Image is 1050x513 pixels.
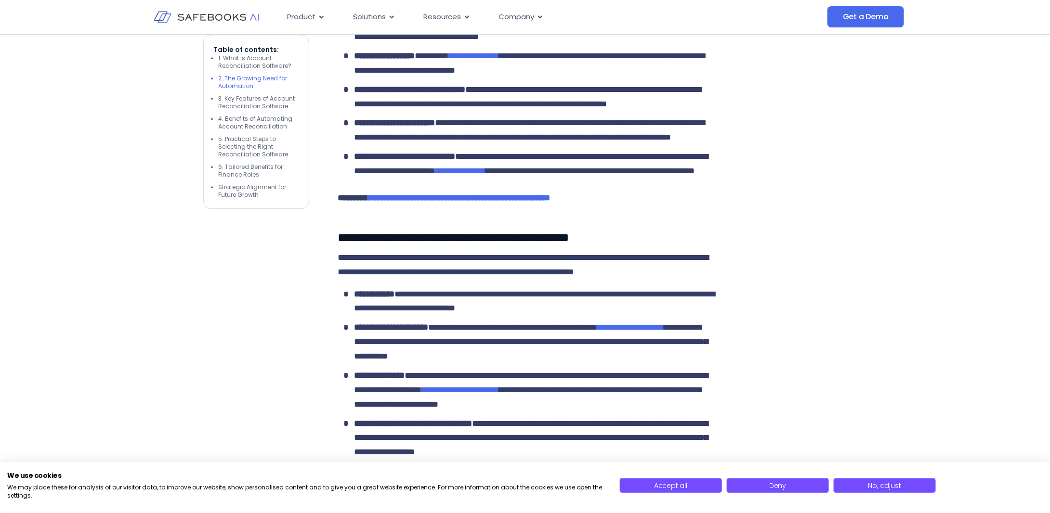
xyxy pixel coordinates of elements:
[218,183,299,199] li: Strategic Alignment for Future Growth
[843,12,889,22] span: Get a Demo
[423,12,461,23] span: Resources
[218,115,299,130] li: 4. Benefits of Automating Account Reconciliation
[620,478,722,493] button: Accept all cookies
[279,8,731,26] nav: Menu
[834,478,936,493] button: Adjust cookie preferences
[279,8,731,26] div: Menu Toggle
[868,481,901,490] span: No, adjust
[827,6,904,27] a: Get a Demo
[7,471,605,480] h2: We use cookies
[213,45,299,54] p: Table of contents:
[218,75,299,90] li: 2. The Growing Need for Automation
[218,54,299,70] li: 1. What is Account Reconciliation Software?
[654,481,687,490] span: Accept all
[7,484,605,500] p: We may place these for analysis of our visitor data, to improve our website, show personalised co...
[287,12,315,23] span: Product
[218,135,299,158] li: 5. Practical Steps to Selecting the Right Reconciliation Software
[727,478,829,493] button: Deny all cookies
[218,163,299,179] li: 6. Tailored Benefits for Finance Roles
[218,95,299,110] li: 3. Key Features of Account Reconciliation Software
[769,481,786,490] span: Deny
[499,12,534,23] span: Company
[353,12,386,23] span: Solutions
